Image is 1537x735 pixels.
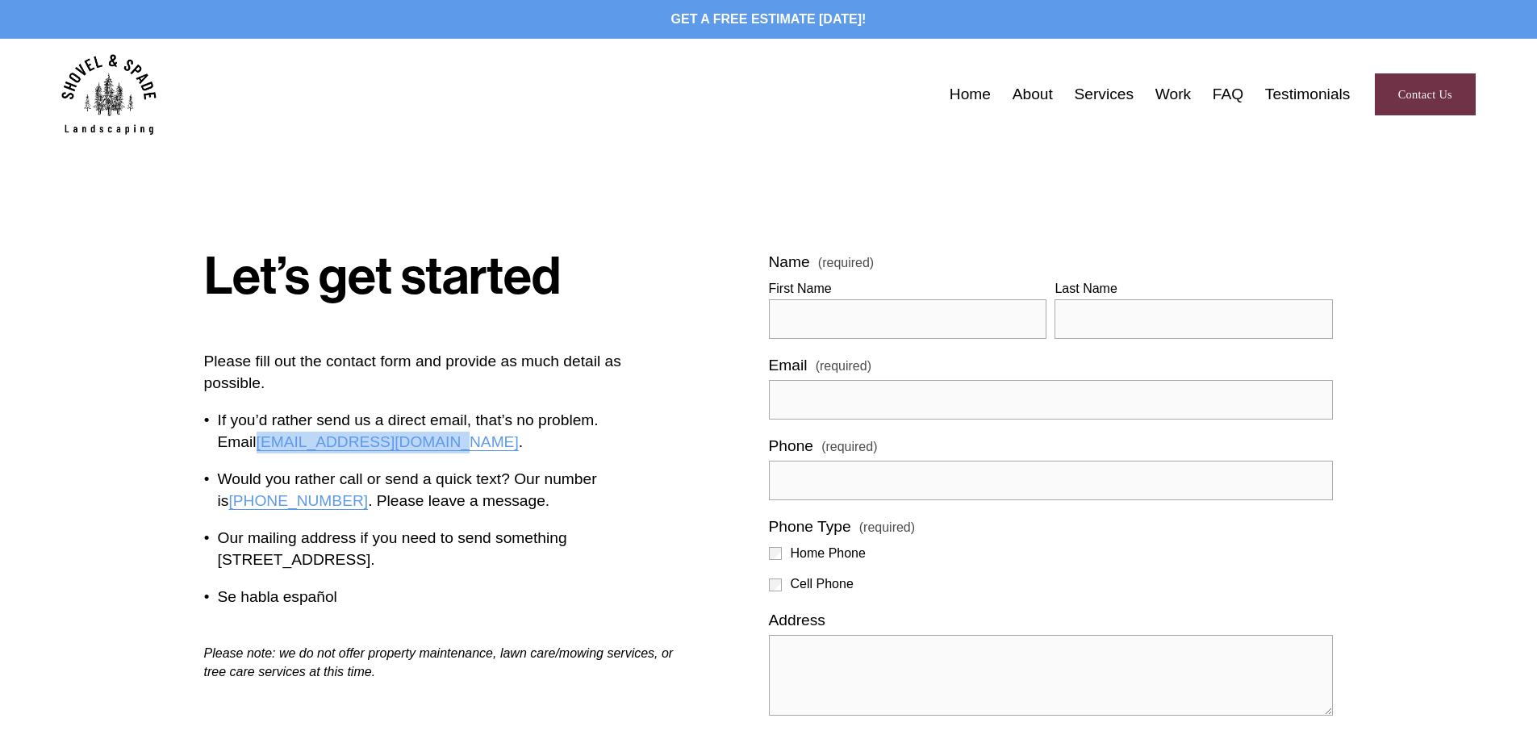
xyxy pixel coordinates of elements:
[1074,82,1134,107] a: Services
[769,547,782,560] input: Home Phone
[791,575,854,593] span: Cell Phone
[1155,82,1191,107] a: Work
[769,436,813,457] span: Phone
[1265,82,1351,107] a: Testimonials
[204,351,675,395] p: Please fill out the contact form and provide as much detail as possible.
[769,578,782,591] input: Cell Phone
[769,516,851,538] span: Phone Type
[769,610,825,632] span: Address
[816,357,871,375] span: (required)
[228,492,368,509] a: [PHONE_NUMBER]
[818,257,874,269] span: (required)
[257,433,519,450] a: [EMAIL_ADDRESS][DOMAIN_NAME]
[61,54,156,135] img: Shovel &amp; Spade Landscaping
[204,646,677,678] em: Please note: we do not offer property maintenance, lawn care/mowing services, or tree care servic...
[218,410,675,453] p: If you’d rather send us a direct email, that’s no problem. Email .
[791,545,866,562] span: Home Phone
[204,252,675,302] h1: Let’s get started
[769,280,1047,299] div: First Name
[1013,82,1053,107] a: About
[218,528,675,571] p: Our mailing address if you need to send something [STREET_ADDRESS].
[218,587,675,608] p: Se habla español
[218,469,675,512] p: Would you rather call or send a quick text? Our number is . Please leave a message.
[1055,280,1333,299] div: Last Name
[1375,73,1476,115] a: Contact Us
[769,252,810,274] span: Name
[859,519,915,537] span: (required)
[950,82,991,107] a: Home
[769,355,808,377] span: Email
[821,441,877,453] span: (required)
[1213,82,1243,107] a: FAQ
